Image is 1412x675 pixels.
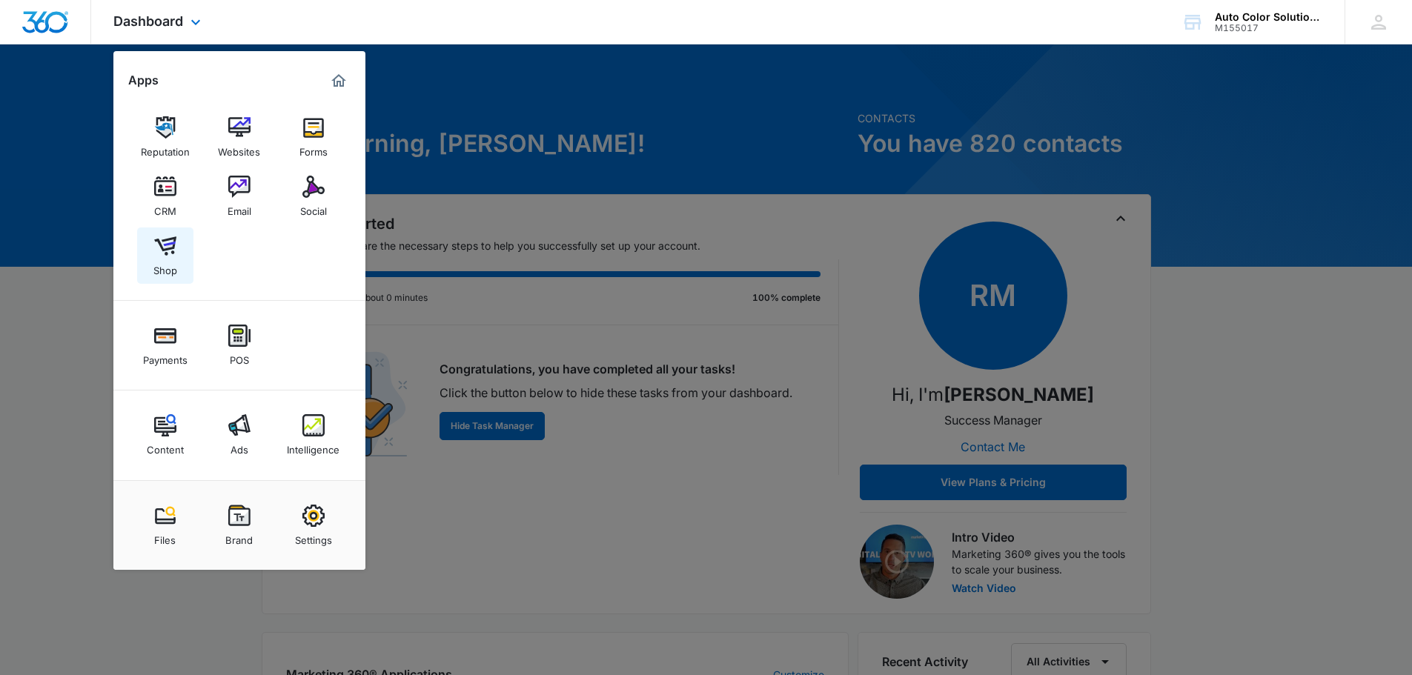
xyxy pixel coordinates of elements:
[231,436,248,456] div: Ads
[211,497,268,553] a: Brand
[128,73,159,87] h2: Apps
[154,527,176,546] div: Files
[211,317,268,373] a: POS
[300,198,327,217] div: Social
[137,317,193,373] a: Payments
[285,109,342,165] a: Forms
[327,69,351,93] a: Marketing 360® Dashboard
[211,407,268,463] a: Ads
[287,436,339,456] div: Intelligence
[153,257,177,276] div: Shop
[211,168,268,225] a: Email
[137,168,193,225] a: CRM
[285,497,342,553] a: Settings
[154,198,176,217] div: CRM
[285,168,342,225] a: Social
[295,527,332,546] div: Settings
[230,347,249,366] div: POS
[113,13,183,29] span: Dashboard
[285,407,342,463] a: Intelligence
[225,527,253,546] div: Brand
[137,227,193,284] a: Shop
[211,109,268,165] a: Websites
[299,139,328,158] div: Forms
[141,139,190,158] div: Reputation
[218,139,260,158] div: Websites
[143,347,188,366] div: Payments
[137,497,193,553] a: Files
[1215,23,1323,33] div: account id
[228,198,251,217] div: Email
[147,436,184,456] div: Content
[137,109,193,165] a: Reputation
[137,407,193,463] a: Content
[1215,11,1323,23] div: account name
